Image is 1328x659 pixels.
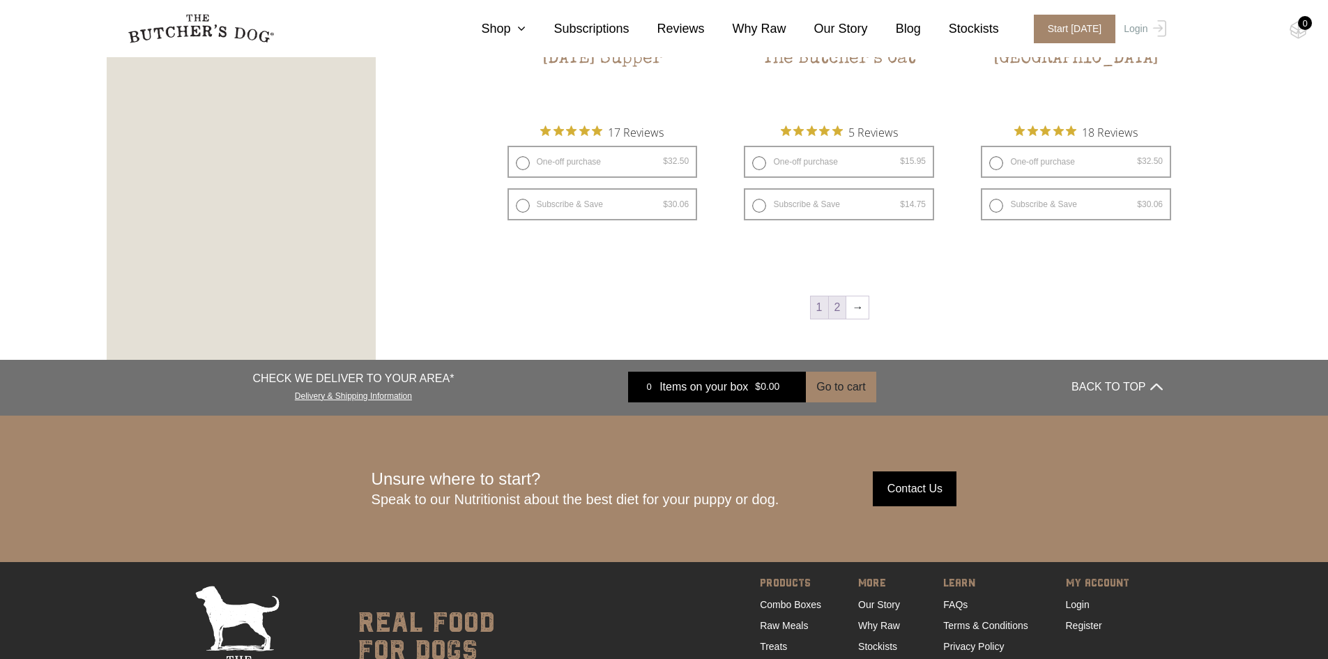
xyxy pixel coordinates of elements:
[858,620,900,631] a: Why Raw
[1120,15,1166,43] a: Login
[744,146,934,178] label: One-off purchase
[608,121,664,142] span: 17 Reviews
[663,199,689,209] bdi: 30.06
[705,20,786,38] a: Why Raw
[372,469,779,508] div: Unsure where to start?
[1066,575,1129,594] span: MY ACCOUNT
[781,121,898,142] button: Rated 5 out of 5 stars from 5 reviews. Jump to reviews.
[1137,156,1163,166] bdi: 32.50
[873,471,956,506] input: Contact Us
[943,620,1028,631] a: Terms & Conditions
[733,49,945,114] h2: The Butcher’s Cat
[663,156,689,166] bdi: 32.50
[811,296,828,319] span: Page 1
[848,121,898,142] span: 5 Reviews
[663,199,668,209] span: $
[372,492,779,507] span: Speak to our Nutritionist about the best diet for your puppy or dog.
[1137,199,1142,209] span: $
[858,599,900,610] a: Our Story
[1020,15,1121,43] a: Start [DATE]
[497,49,708,114] h2: [DATE] Supper
[755,381,761,392] span: $
[295,388,412,401] a: Delivery & Shipping Information
[659,379,748,395] span: Items on your box
[744,188,934,220] label: Subscribe & Save
[663,156,668,166] span: $
[507,188,698,220] label: Subscribe & Save
[1137,156,1142,166] span: $
[921,20,999,38] a: Stockists
[858,575,906,594] span: MORE
[900,156,905,166] span: $
[526,20,629,38] a: Subscriptions
[755,381,779,392] bdi: 0.00
[868,20,921,38] a: Blog
[806,372,876,402] button: Go to cart
[858,641,897,652] a: Stockists
[1066,620,1102,631] a: Register
[1014,121,1138,142] button: Rated 4.9 out of 5 stars from 18 reviews. Jump to reviews.
[540,121,664,142] button: Rated 4.9 out of 5 stars from 17 reviews. Jump to reviews.
[846,296,869,319] a: →
[760,575,821,594] span: PRODUCTS
[760,599,821,610] a: Combo Boxes
[970,49,1182,114] h2: [GEOGRAPHIC_DATA]
[629,20,705,38] a: Reviews
[453,20,526,38] a: Shop
[943,599,968,610] a: FAQs
[1082,121,1138,142] span: 18 Reviews
[760,641,787,652] a: Treats
[1137,199,1163,209] bdi: 30.06
[981,146,1171,178] label: One-off purchase
[943,575,1028,594] span: LEARN
[760,620,808,631] a: Raw Meals
[507,146,698,178] label: One-off purchase
[1071,370,1162,404] button: BACK TO TOP
[981,188,1171,220] label: Subscribe & Save
[1066,599,1090,610] a: Login
[1290,21,1307,39] img: TBD_Cart-Empty.png
[900,199,905,209] span: $
[628,372,806,402] a: 0 Items on your box $0.00
[829,296,846,319] a: Page 2
[900,156,926,166] bdi: 15.95
[1034,15,1116,43] span: Start [DATE]
[900,199,926,209] bdi: 14.75
[943,641,1004,652] a: Privacy Policy
[1298,16,1312,30] div: 0
[252,370,454,387] p: CHECK WE DELIVER TO YOUR AREA*
[786,20,868,38] a: Our Story
[639,380,659,394] div: 0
